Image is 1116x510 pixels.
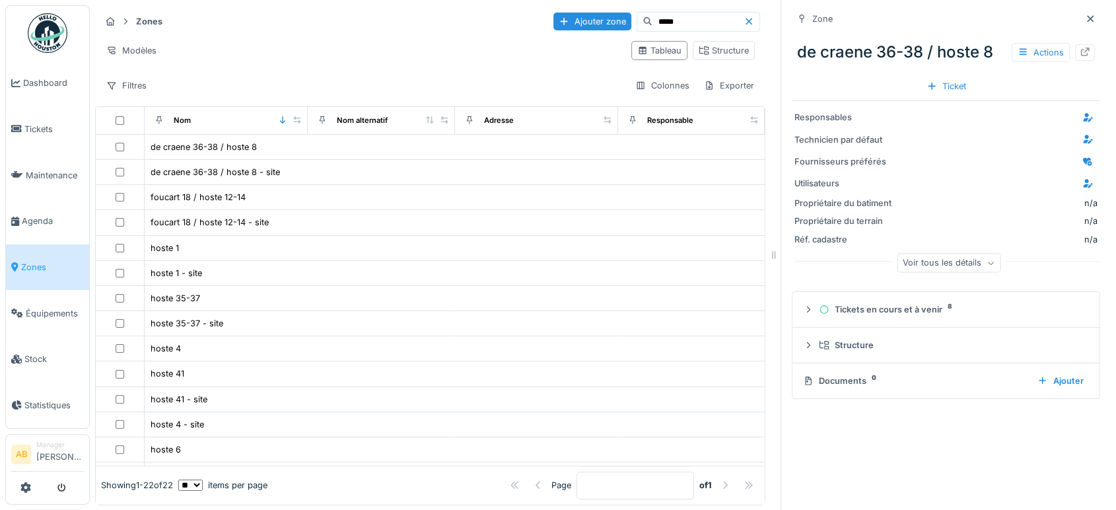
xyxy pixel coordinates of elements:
div: Showing 1 - 22 of 22 [101,479,173,492]
div: Manager [36,440,84,450]
div: Ajouter zone [553,13,631,30]
div: n/a [1084,197,1098,209]
span: Maintenance [26,169,84,182]
div: Modèles [100,41,162,60]
div: hoste 1 [151,242,179,254]
div: Tickets en cours et à venir [819,303,1084,316]
div: n/a [899,233,1098,246]
summary: Documents0Ajouter [798,369,1094,393]
div: hoste 41 [151,367,184,380]
strong: Zones [131,15,168,28]
div: hoste 4 - site [151,418,204,431]
div: Page [551,479,571,492]
div: Responsables [794,111,893,124]
div: Tableau [637,44,681,57]
div: Responsable [647,115,693,126]
summary: Tickets en cours et à venir8 [798,297,1094,322]
div: Ticket [921,77,971,95]
a: Agenda [6,198,89,244]
div: Adresse [484,115,514,126]
a: Maintenance [6,152,89,198]
span: Équipements [26,307,84,320]
div: Réf. cadastre [794,233,893,246]
a: Zones [6,244,89,291]
img: Badge_color-CXgf-gQk.svg [28,13,67,53]
div: de craene 36-38 / hoste 8 [151,141,257,153]
a: Statistiques [6,382,89,429]
div: hoste 35-37 [151,292,200,305]
div: hoste 35-37 - site [151,317,223,330]
div: foucart 18 / hoste 12-14 - site [151,216,269,229]
div: Structure [819,339,1084,351]
a: Équipements [6,290,89,336]
div: hoste 1 - site [151,267,202,279]
div: de craene 36-38 / hoste 8 [792,35,1100,69]
a: Dashboard [6,60,89,106]
div: Actions [1012,43,1070,62]
div: Filtres [100,76,153,95]
span: Dashboard [23,77,84,89]
div: items per page [178,479,267,492]
a: AB Manager[PERSON_NAME] [11,440,84,472]
span: Agenda [22,215,84,227]
li: AB [11,445,31,464]
div: Voir tous les détails [897,254,1000,273]
div: Propriétaire du terrain [794,215,893,227]
div: Utilisateurs [794,177,893,190]
div: hoste 6 [151,443,181,456]
a: Stock [6,336,89,382]
div: Zone [812,13,833,25]
summary: Structure [798,333,1094,357]
div: hoste 41 - site [151,393,207,406]
div: Nom [174,115,191,126]
div: Technicien par défaut [794,133,893,146]
li: [PERSON_NAME] [36,440,84,468]
div: Colonnes [629,76,695,95]
div: hoste 4 [151,342,181,355]
div: de craene 36-38 / hoste 8 - site [151,166,280,178]
span: Stock [24,353,84,365]
span: Zones [21,261,84,273]
strong: of 1 [699,479,712,492]
span: Tickets [24,123,84,135]
div: Exporter [698,76,760,95]
div: n/a [899,215,1098,227]
div: Propriétaire du batiment [794,197,893,209]
span: Statistiques [24,399,84,412]
div: Structure [699,44,749,57]
div: Documents [803,375,1027,387]
div: Ajouter [1032,372,1089,390]
div: foucart 18 / hoste 12-14 [151,191,246,203]
div: Nom alternatif [337,115,388,126]
a: Tickets [6,106,89,153]
div: Fournisseurs préférés [794,155,893,168]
